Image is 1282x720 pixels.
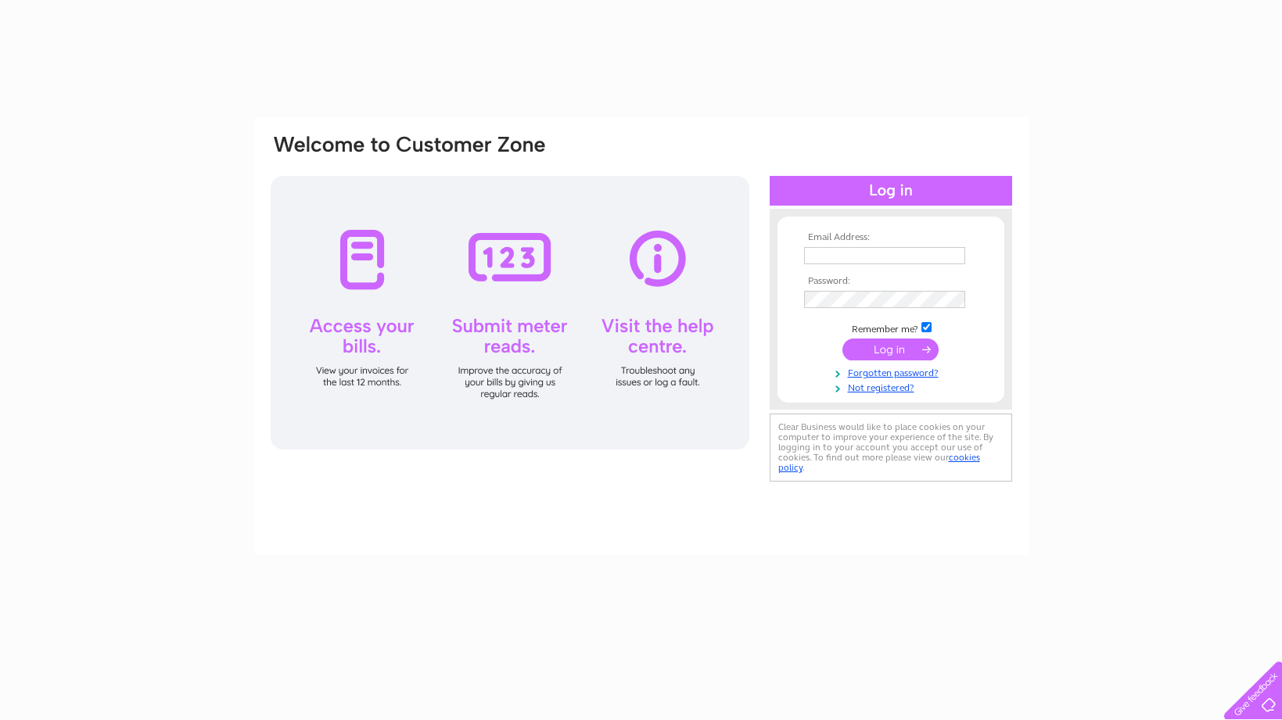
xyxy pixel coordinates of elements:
[804,364,982,379] a: Forgotten password?
[770,414,1012,482] div: Clear Business would like to place cookies on your computer to improve your experience of the sit...
[800,232,982,243] th: Email Address:
[800,320,982,335] td: Remember me?
[842,339,939,360] input: Submit
[800,276,982,287] th: Password:
[804,379,982,394] a: Not registered?
[778,452,980,473] a: cookies policy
